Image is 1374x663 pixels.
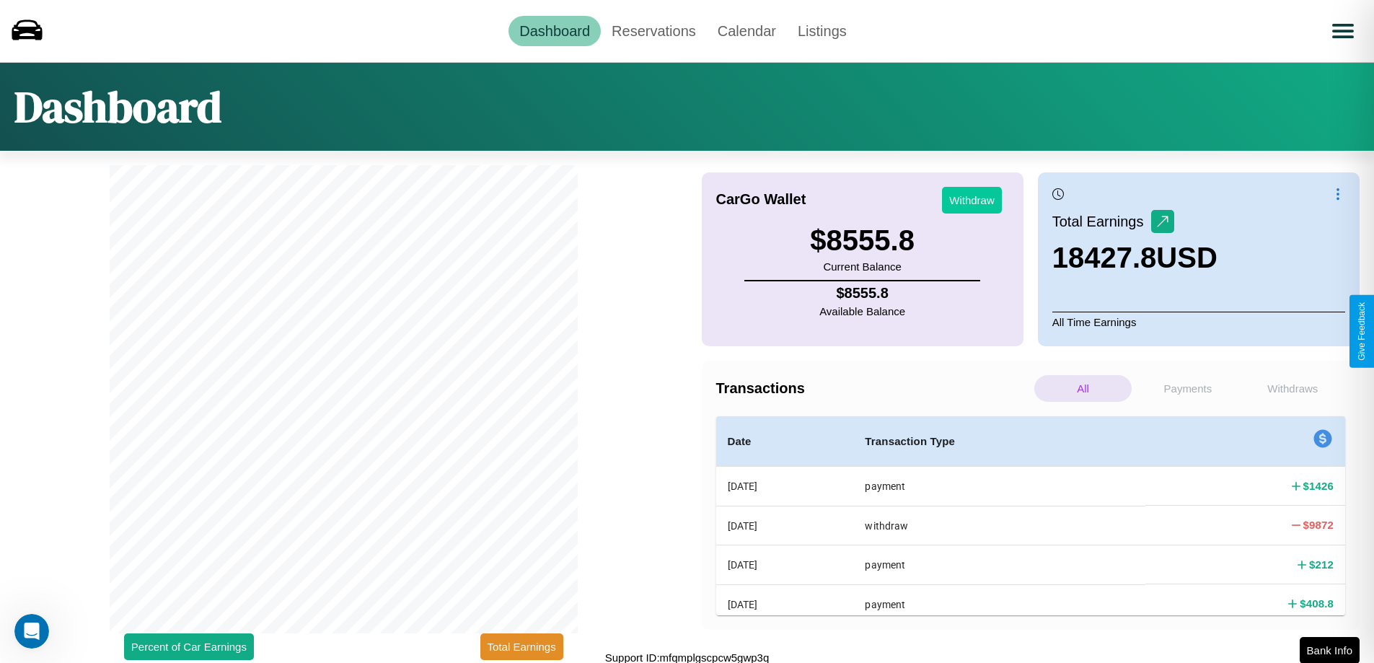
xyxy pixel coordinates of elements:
h4: $ 408.8 [1300,596,1334,611]
button: Open menu [1323,11,1363,51]
h4: Date [728,433,842,450]
p: Available Balance [819,302,905,321]
a: Listings [787,16,858,46]
a: Calendar [707,16,787,46]
h4: CarGo Wallet [716,191,806,208]
th: [DATE] [716,506,854,545]
th: payment [853,545,1145,584]
button: Percent of Car Earnings [124,633,254,660]
h3: 18427.8 USD [1052,242,1217,274]
h4: $ 212 [1309,557,1334,572]
th: [DATE] [716,467,854,506]
iframe: Intercom live chat [14,614,49,649]
a: Reservations [601,16,707,46]
p: Payments [1139,375,1236,402]
a: Dashboard [508,16,601,46]
button: Withdraw [942,187,1002,214]
p: Current Balance [810,257,915,276]
h1: Dashboard [14,77,221,136]
p: All Time Earnings [1052,312,1345,332]
th: withdraw [853,506,1145,545]
th: [DATE] [716,584,854,623]
th: payment [853,467,1145,506]
h4: Transaction Type [865,433,1134,450]
h4: Transactions [716,380,1031,397]
p: All [1034,375,1132,402]
th: [DATE] [716,545,854,584]
h4: $ 1426 [1303,478,1334,493]
th: payment [853,584,1145,623]
p: Withdraws [1244,375,1342,402]
div: Give Feedback [1357,302,1367,361]
h4: $ 8555.8 [819,285,905,302]
p: Total Earnings [1052,208,1151,234]
button: Total Earnings [480,633,563,660]
h4: $ 9872 [1303,517,1334,532]
h3: $ 8555.8 [810,224,915,257]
